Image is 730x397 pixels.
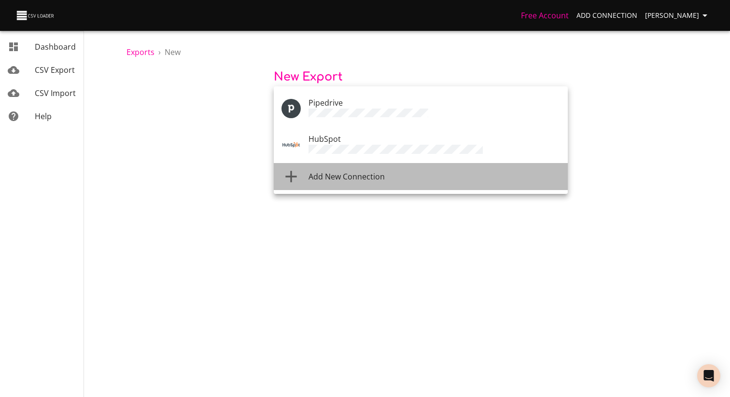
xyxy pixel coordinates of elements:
[309,97,343,108] span: Pipedrive
[281,99,301,118] div: Tool
[697,364,720,387] div: Open Intercom Messenger
[281,135,301,154] img: HubSpot
[281,99,301,118] img: Pipedrive
[309,134,341,144] span: HubSpot
[281,135,301,154] div: Tool
[309,171,385,182] span: Add New Connection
